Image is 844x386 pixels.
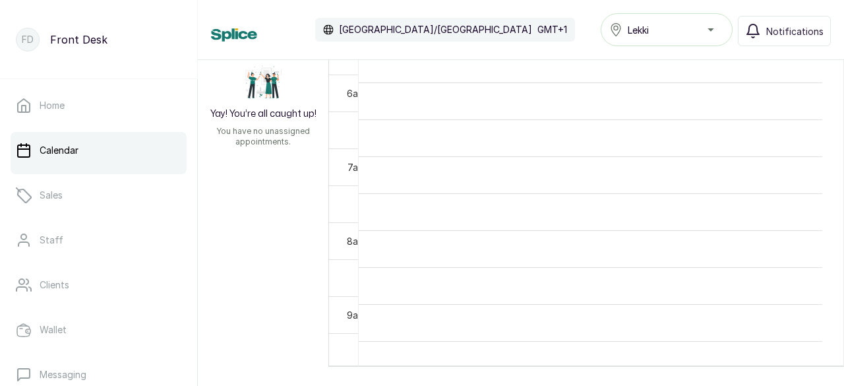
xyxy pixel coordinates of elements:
[11,177,187,214] a: Sales
[345,160,368,174] div: 7am
[50,32,107,48] p: Front Desk
[40,368,86,381] p: Messaging
[339,23,532,36] p: [GEOGRAPHIC_DATA]/[GEOGRAPHIC_DATA]
[11,222,187,259] a: Staff
[11,311,187,348] a: Wallet
[40,99,65,112] p: Home
[40,144,78,157] p: Calendar
[766,24,824,38] span: Notifications
[628,23,649,37] span: Lekki
[344,234,368,248] div: 8am
[40,234,63,247] p: Staff
[40,278,69,292] p: Clients
[11,132,187,169] a: Calendar
[344,86,368,100] div: 6am
[537,23,567,36] p: GMT+1
[11,267,187,304] a: Clients
[40,323,67,337] p: Wallet
[601,13,733,46] button: Lekki
[22,33,34,46] p: FD
[11,87,187,124] a: Home
[344,308,368,322] div: 9am
[40,189,63,202] p: Sales
[206,126,320,147] p: You have no unassigned appointments.
[738,16,831,46] button: Notifications
[210,108,316,121] h2: Yay! You’re all caught up!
